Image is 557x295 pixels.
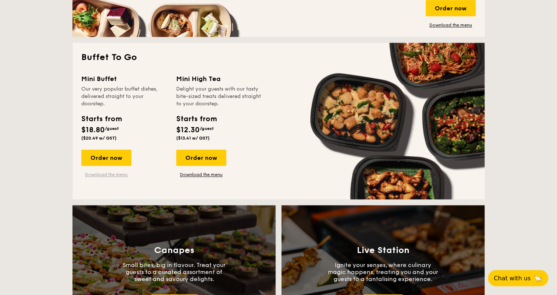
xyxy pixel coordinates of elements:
[176,85,262,108] div: Delight your guests with our tasty bite-sized treats delivered straight to your doorstep.
[426,22,476,28] a: Download the menu
[81,126,105,134] span: $18.80
[81,150,131,166] div: Order now
[81,113,121,124] div: Starts from
[176,74,262,84] div: Mini High Tea
[494,275,531,282] span: Chat with us
[176,113,216,124] div: Starts from
[81,52,476,63] h2: Buffet To Go
[81,85,167,108] div: Our very popular buffet dishes, delivered straight to your doorstep.
[105,126,119,131] span: /guest
[81,172,131,178] a: Download the menu
[176,150,226,166] div: Order now
[488,270,548,286] button: Chat with us🦙
[200,126,214,131] span: /guest
[119,261,229,282] p: Small bites, big in flavour. Treat your guests to a curated assortment of sweet and savoury delig...
[176,136,210,141] span: ($13.41 w/ GST)
[81,74,167,84] div: Mini Buffet
[81,136,117,141] span: ($20.49 w/ GST)
[154,245,194,256] h3: Canapes
[176,172,226,178] a: Download the menu
[328,261,438,282] p: Ignite your senses, where culinary magic happens, treating you and your guests to a tantalising e...
[176,126,200,134] span: $12.30
[357,245,409,256] h3: Live Station
[533,274,542,282] span: 🦙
